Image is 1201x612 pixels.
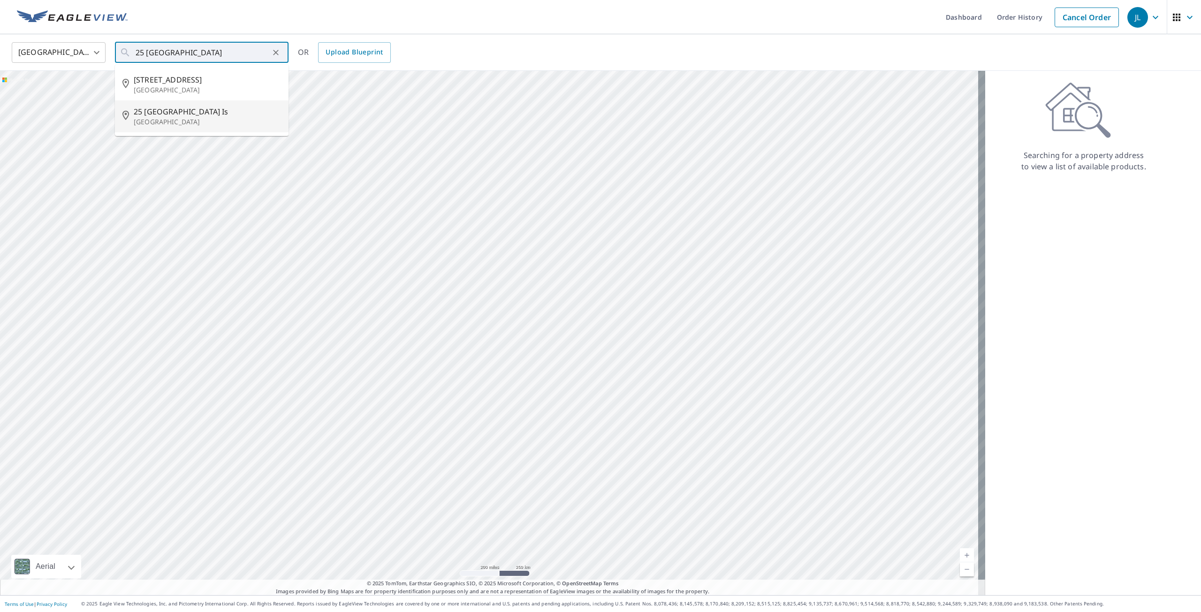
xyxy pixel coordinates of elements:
a: Terms [603,580,619,587]
span: [STREET_ADDRESS] [134,74,281,85]
span: 25 [GEOGRAPHIC_DATA] Is [134,106,281,117]
a: OpenStreetMap [562,580,601,587]
a: Cancel Order [1055,8,1119,27]
p: [GEOGRAPHIC_DATA] [134,85,281,95]
div: JL [1127,7,1148,28]
span: © 2025 TomTom, Earthstar Geographics SIO, © 2025 Microsoft Corporation, © [367,580,619,588]
a: Current Level 5, Zoom Out [960,562,974,576]
span: Upload Blueprint [326,46,383,58]
button: Clear [269,46,282,59]
p: | [5,601,67,607]
img: EV Logo [17,10,128,24]
div: Aerial [11,555,81,578]
p: © 2025 Eagle View Technologies, Inc. and Pictometry International Corp. All Rights Reserved. Repo... [81,600,1196,607]
div: [GEOGRAPHIC_DATA] [12,39,106,66]
a: Current Level 5, Zoom In [960,548,974,562]
div: Aerial [33,555,58,578]
div: OR [298,42,391,63]
a: Upload Blueprint [318,42,390,63]
p: Searching for a property address to view a list of available products. [1021,150,1147,172]
p: [GEOGRAPHIC_DATA] [134,117,281,127]
a: Privacy Policy [37,601,67,607]
a: Terms of Use [5,601,34,607]
input: Search by address or latitude-longitude [136,39,269,66]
